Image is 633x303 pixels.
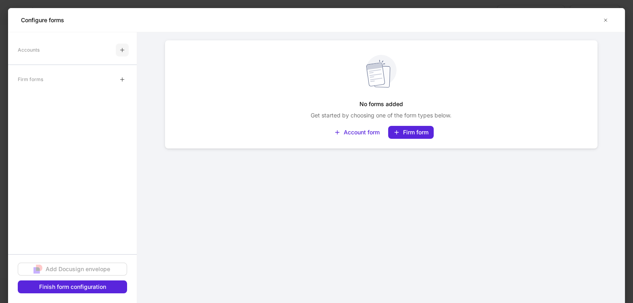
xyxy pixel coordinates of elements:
[39,283,106,291] div: Finish form configuration
[18,72,43,86] div: Firm forms
[359,97,403,111] h5: No forms added
[18,263,127,276] button: Add Docusign envelope
[18,43,40,57] div: Accounts
[329,126,385,139] button: Account form
[46,265,110,273] div: Add Docusign envelope
[344,128,380,136] div: Account form
[18,280,127,293] button: Finish form configuration
[403,128,428,136] div: Firm form
[388,126,434,139] button: Firm form
[311,111,451,119] p: Get started by choosing one of the form types below.
[21,16,64,24] h5: Configure forms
